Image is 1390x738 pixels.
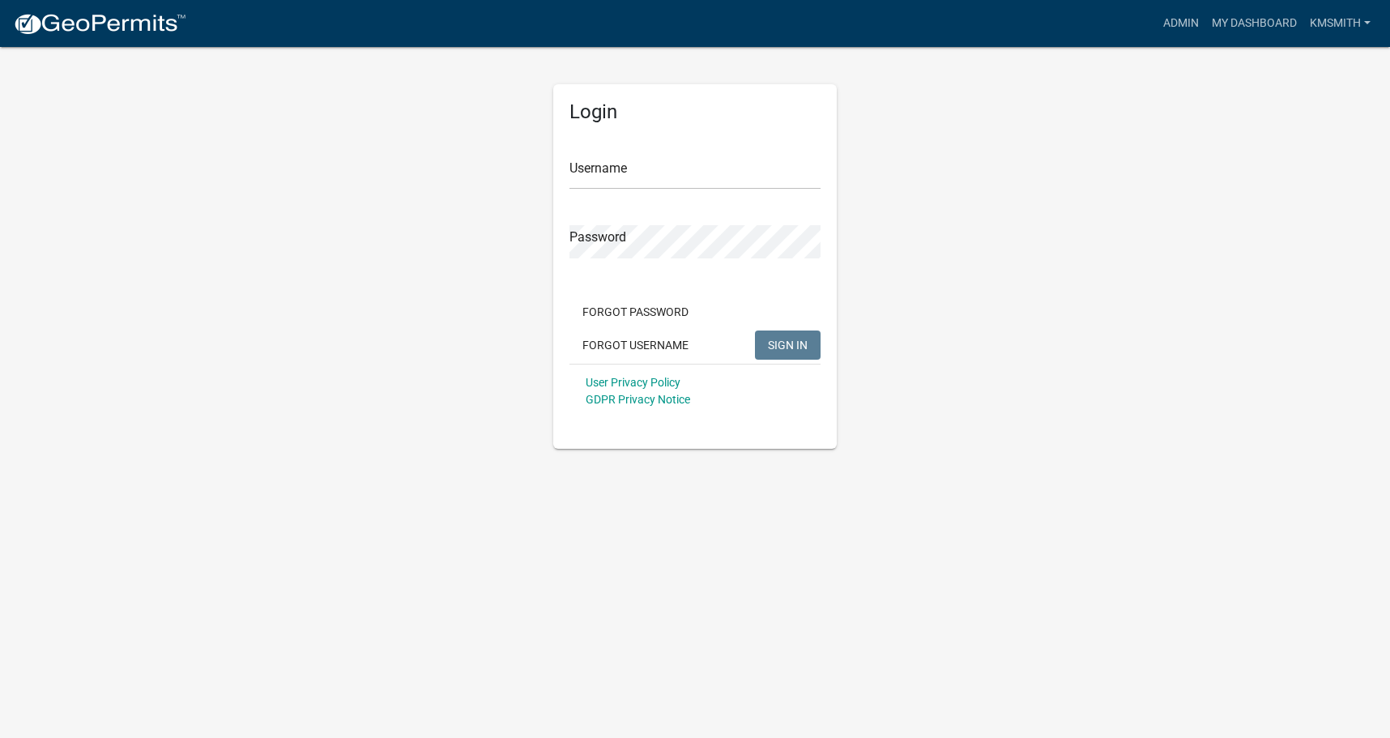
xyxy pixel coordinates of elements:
[1157,8,1205,39] a: Admin
[586,376,680,389] a: User Privacy Policy
[569,100,821,124] h5: Login
[569,331,701,360] button: Forgot Username
[755,331,821,360] button: SIGN IN
[768,338,808,351] span: SIGN IN
[586,393,690,406] a: GDPR Privacy Notice
[1303,8,1377,39] a: kmsmith
[569,297,701,326] button: Forgot Password
[1205,8,1303,39] a: My Dashboard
